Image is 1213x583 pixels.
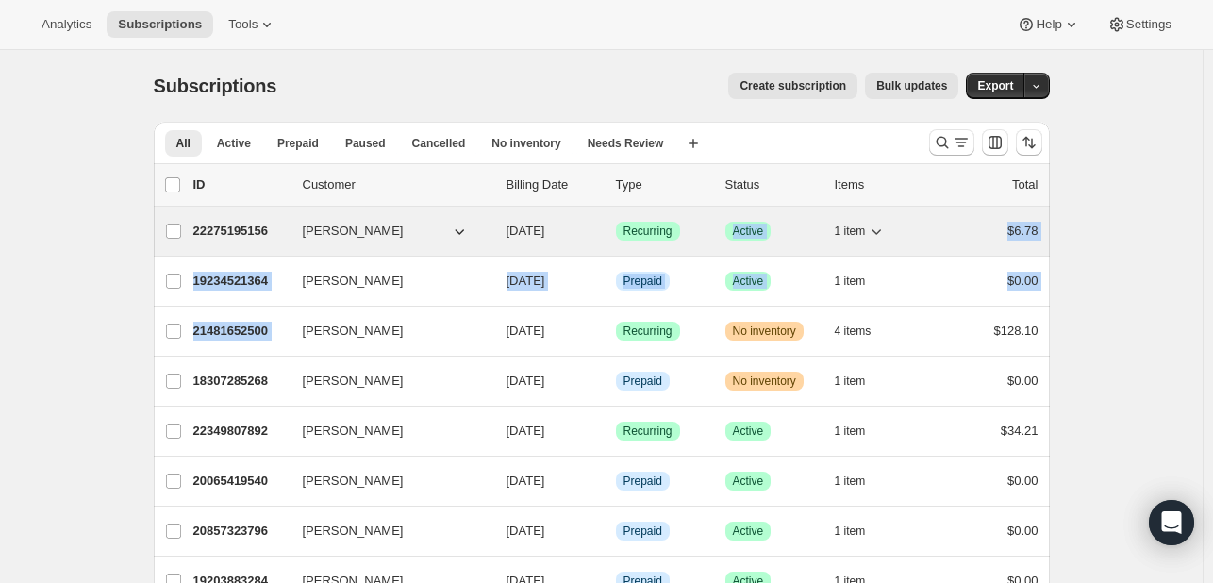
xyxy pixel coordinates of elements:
[507,474,545,488] span: [DATE]
[491,136,560,151] span: No inventory
[835,268,887,294] button: 1 item
[507,524,545,538] span: [DATE]
[228,17,258,32] span: Tools
[193,222,288,241] p: 22275195156
[929,129,974,156] button: Search and filter results
[303,372,404,391] span: [PERSON_NAME]
[303,322,404,341] span: [PERSON_NAME]
[1149,500,1194,545] div: Open Intercom Messenger
[193,472,288,491] p: 20065419540
[193,322,288,341] p: 21481652500
[507,274,545,288] span: [DATE]
[193,518,1039,544] div: 20857323796[PERSON_NAME][DATE]InfoPrepaidSuccessActive1 item$0.00
[623,474,662,489] span: Prepaid
[733,324,796,339] span: No inventory
[193,522,288,541] p: 20857323796
[733,524,764,539] span: Active
[291,316,480,346] button: [PERSON_NAME]
[623,224,673,239] span: Recurring
[733,224,764,239] span: Active
[835,424,866,439] span: 1 item
[291,266,480,296] button: [PERSON_NAME]
[623,524,662,539] span: Prepaid
[291,416,480,446] button: [PERSON_NAME]
[193,468,1039,494] div: 20065419540[PERSON_NAME][DATE]InfoPrepaidSuccessActive1 item$0.00
[835,318,892,344] button: 4 items
[303,472,404,491] span: [PERSON_NAME]
[1036,17,1061,32] span: Help
[865,73,958,99] button: Bulk updates
[193,218,1039,244] div: 22275195156[PERSON_NAME][DATE]SuccessRecurringSuccessActive1 item$6.78
[588,136,664,151] span: Needs Review
[303,175,491,194] p: Customer
[966,73,1024,99] button: Export
[1012,175,1038,194] p: Total
[623,424,673,439] span: Recurring
[835,224,866,239] span: 1 item
[994,324,1039,338] span: $128.10
[623,274,662,289] span: Prepaid
[728,73,857,99] button: Create subscription
[733,424,764,439] span: Active
[1007,224,1039,238] span: $6.78
[303,272,404,291] span: [PERSON_NAME]
[1001,424,1039,438] span: $34.21
[835,218,887,244] button: 1 item
[733,474,764,489] span: Active
[507,324,545,338] span: [DATE]
[303,522,404,541] span: [PERSON_NAME]
[193,418,1039,444] div: 22349807892[PERSON_NAME][DATE]SuccessRecurringSuccessActive1 item$34.21
[30,11,103,38] button: Analytics
[835,474,866,489] span: 1 item
[507,175,601,194] p: Billing Date
[507,424,545,438] span: [DATE]
[623,324,673,339] span: Recurring
[291,366,480,396] button: [PERSON_NAME]
[977,78,1013,93] span: Export
[835,524,866,539] span: 1 item
[217,11,288,38] button: Tools
[154,75,277,96] span: Subscriptions
[507,374,545,388] span: [DATE]
[193,175,1039,194] div: IDCustomerBilling DateTypeStatusItemsTotal
[345,136,386,151] span: Paused
[277,136,319,151] span: Prepaid
[1007,374,1039,388] span: $0.00
[193,422,288,441] p: 22349807892
[303,222,404,241] span: [PERSON_NAME]
[217,136,251,151] span: Active
[193,318,1039,344] div: 21481652500[PERSON_NAME][DATE]SuccessRecurringWarningNo inventory4 items$128.10
[835,374,866,389] span: 1 item
[835,175,929,194] div: Items
[982,129,1008,156] button: Customize table column order and visibility
[739,78,846,93] span: Create subscription
[42,17,91,32] span: Analytics
[291,216,480,246] button: [PERSON_NAME]
[193,368,1039,394] div: 18307285268[PERSON_NAME][DATE]InfoPrepaidWarningNo inventory1 item$0.00
[623,374,662,389] span: Prepaid
[1126,17,1171,32] span: Settings
[835,368,887,394] button: 1 item
[291,466,480,496] button: [PERSON_NAME]
[412,136,466,151] span: Cancelled
[835,518,887,544] button: 1 item
[193,272,288,291] p: 19234521364
[193,372,288,391] p: 18307285268
[291,516,480,546] button: [PERSON_NAME]
[303,422,404,441] span: [PERSON_NAME]
[678,130,708,157] button: Create new view
[733,374,796,389] span: No inventory
[876,78,947,93] span: Bulk updates
[616,175,710,194] div: Type
[835,324,872,339] span: 4 items
[193,175,288,194] p: ID
[176,136,191,151] span: All
[107,11,213,38] button: Subscriptions
[835,418,887,444] button: 1 item
[1005,11,1091,38] button: Help
[118,17,202,32] span: Subscriptions
[507,224,545,238] span: [DATE]
[1096,11,1183,38] button: Settings
[725,175,820,194] p: Status
[835,274,866,289] span: 1 item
